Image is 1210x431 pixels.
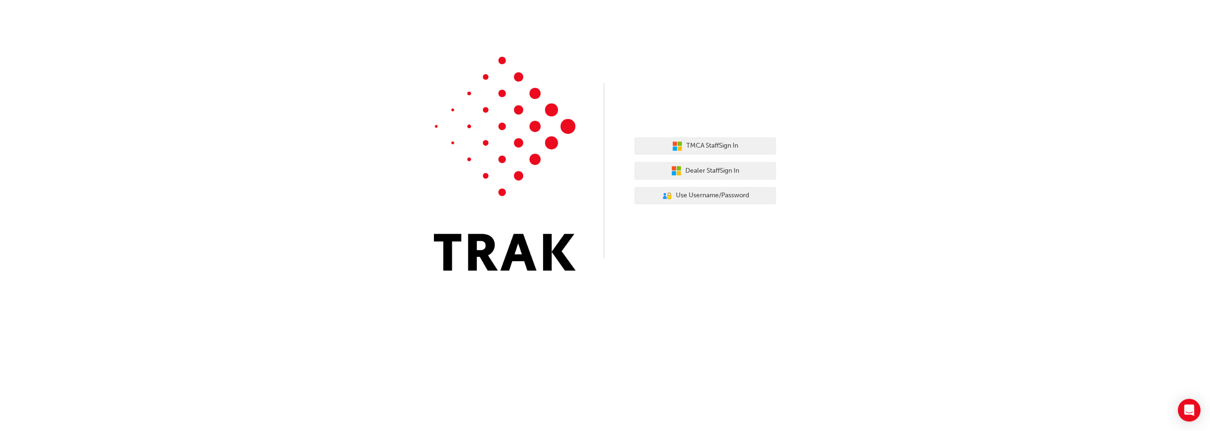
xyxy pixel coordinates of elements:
[1178,399,1201,422] div: Open Intercom Messenger
[686,141,738,151] span: TMCA Staff Sign In
[634,162,776,180] button: Dealer StaffSign In
[434,57,576,271] img: Trak
[634,137,776,155] button: TMCA StaffSign In
[685,166,739,176] span: Dealer Staff Sign In
[634,187,776,205] button: Use Username/Password
[676,190,749,201] span: Use Username/Password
